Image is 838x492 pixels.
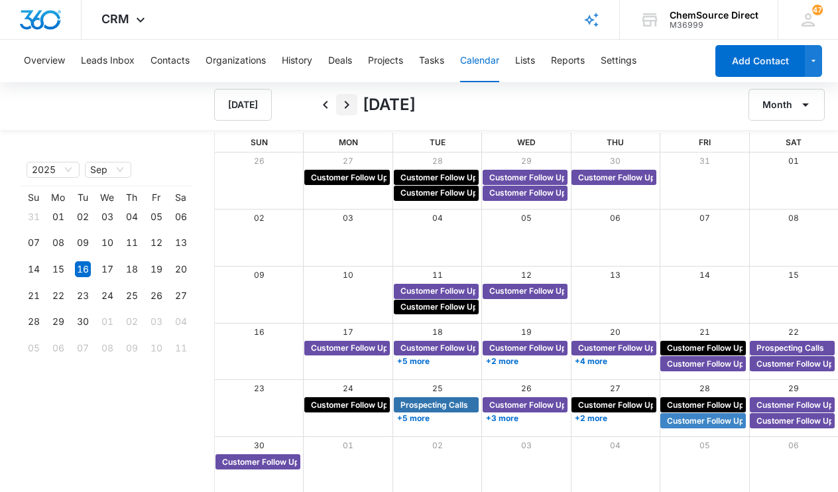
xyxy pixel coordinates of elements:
[101,12,129,26] span: CRM
[70,282,95,309] td: 2025-09-23
[168,204,193,230] td: 2025-09-06
[173,314,189,330] div: 04
[610,383,621,393] a: 27
[575,399,653,411] div: Customer Follow Up
[489,342,566,354] span: Customer Follow Up
[432,440,443,450] a: 02
[50,209,66,225] div: 01
[149,314,164,330] div: 03
[26,288,42,304] div: 21
[26,314,42,330] div: 28
[308,172,386,184] div: Customer Follow Up
[168,256,193,282] td: 2025-09-20
[483,413,568,423] a: +3 more
[699,156,710,166] a: 31
[206,40,266,82] button: Organizations
[282,40,312,82] button: History
[254,156,265,166] a: 26
[788,327,799,337] a: 22
[400,285,477,297] span: Customer Follow Up
[99,261,115,277] div: 17
[394,413,479,423] a: +5 more
[70,335,95,361] td: 2025-10-07
[50,340,66,356] div: 06
[254,383,265,393] a: 23
[46,309,70,336] td: 2025-09-29
[756,415,833,427] span: Customer Follow Up
[95,282,119,309] td: 2025-09-24
[699,327,710,337] a: 21
[219,456,297,468] div: Customer Follow Up
[124,340,140,356] div: 09
[460,40,499,82] button: Calendar
[397,301,475,313] div: Customer Follow Up
[311,172,388,184] span: Customer Follow Up
[432,156,443,166] a: 28
[144,204,168,230] td: 2025-09-05
[699,270,710,280] a: 14
[430,137,446,147] span: Tue
[26,340,42,356] div: 05
[168,192,193,204] th: Sa
[168,230,193,257] td: 2025-09-13
[432,270,443,280] a: 11
[21,282,46,309] td: 2025-09-21
[489,285,566,297] span: Customer Follow Up
[400,172,477,184] span: Customer Follow Up
[149,340,164,356] div: 10
[21,256,46,282] td: 2025-09-14
[667,399,744,411] span: Customer Follow Up
[124,288,140,304] div: 25
[756,358,833,370] span: Customer Follow Up
[124,209,140,225] div: 04
[308,342,386,354] div: Customer Follow Up
[149,209,164,225] div: 05
[397,342,475,354] div: Customer Follow Up
[26,235,42,251] div: 07
[699,137,711,147] span: Fri
[664,342,742,354] div: Customer Follow Up
[400,342,477,354] span: Customer Follow Up
[575,172,653,184] div: Customer Follow Up
[486,399,564,411] div: Customer Follow Up
[95,256,119,282] td: 2025-09-17
[75,261,91,277] div: 16
[432,327,443,337] a: 18
[311,399,388,411] span: Customer Follow Up
[486,342,564,354] div: Customer Follow Up
[150,40,190,82] button: Contacts
[753,342,831,354] div: Prospecting Calls
[343,270,353,280] a: 10
[667,358,744,370] span: Customer Follow Up
[400,301,477,313] span: Customer Follow Up
[788,383,799,393] a: 29
[173,288,189,304] div: 27
[397,399,475,411] div: Prospecting Calls
[99,314,115,330] div: 01
[517,137,536,147] span: Wed
[432,213,443,223] a: 04
[144,282,168,309] td: 2025-09-26
[343,383,353,393] a: 24
[75,209,91,225] div: 02
[32,162,74,177] span: 2025
[489,187,566,199] span: Customer Follow Up
[607,137,624,147] span: Thu
[419,40,444,82] button: Tasks
[46,192,70,204] th: Mo
[95,309,119,336] td: 2025-10-01
[715,45,805,77] button: Add Contact
[521,327,532,337] a: 19
[75,235,91,251] div: 09
[168,282,193,309] td: 2025-09-27
[144,309,168,336] td: 2025-10-03
[397,172,475,184] div: Customer Follow Up
[670,10,758,21] div: account name
[144,256,168,282] td: 2025-09-19
[70,204,95,230] td: 2025-09-02
[670,21,758,30] div: account id
[119,230,144,257] td: 2025-09-11
[50,314,66,330] div: 29
[788,440,799,450] a: 06
[251,137,268,147] span: Sun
